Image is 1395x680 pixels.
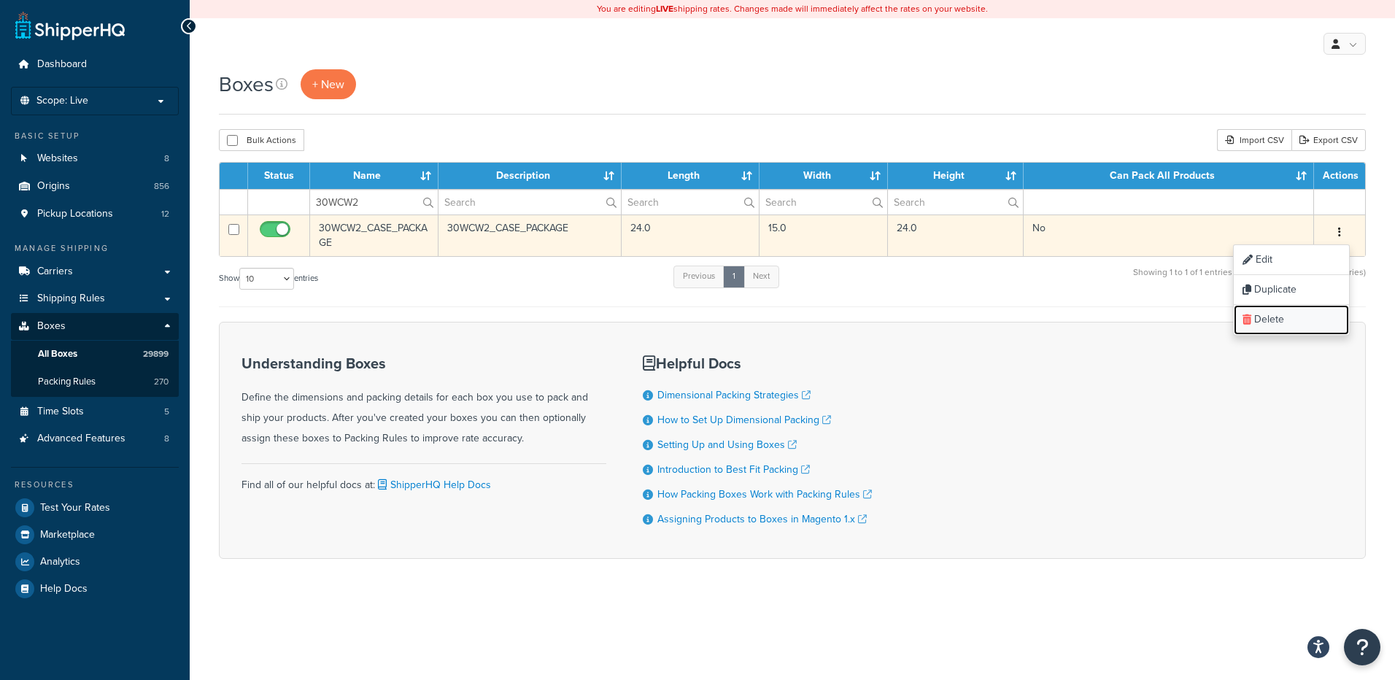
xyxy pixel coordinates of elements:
[37,406,84,418] span: Time Slots
[219,129,304,151] button: Bulk Actions
[11,201,179,228] a: Pickup Locations 12
[760,163,888,189] th: Width : activate to sort column ascending
[11,341,179,368] li: All Boxes
[40,502,110,514] span: Test Your Rates
[760,215,888,256] td: 15.0
[154,180,169,193] span: 856
[15,11,125,40] a: ShipperHQ Home
[40,529,95,541] span: Marketplace
[622,163,760,189] th: Length : activate to sort column ascending
[310,215,438,256] td: 30WCW2_CASE_PACKAGE
[11,341,179,368] a: All Boxes 29899
[11,576,179,602] a: Help Docs
[11,145,179,172] a: Websites 8
[11,479,179,491] div: Resources
[743,266,779,287] a: Next
[164,433,169,445] span: 8
[164,406,169,418] span: 5
[11,425,179,452] a: Advanced Features 8
[219,268,318,290] label: Show entries
[161,208,169,220] span: 12
[1234,305,1349,335] a: Delete
[241,463,606,495] div: Find all of our helpful docs at:
[38,348,77,360] span: All Boxes
[1024,215,1314,256] td: No
[37,293,105,305] span: Shipping Rules
[622,215,760,256] td: 24.0
[219,70,274,98] h1: Boxes
[888,163,1024,189] th: Height : activate to sort column ascending
[241,355,606,449] div: Define the dimensions and packing details for each box you use to pack and ship your products. Af...
[143,348,169,360] span: 29899
[1344,629,1380,665] button: Open Resource Center
[40,583,88,595] span: Help Docs
[239,268,294,290] select: Showentries
[11,258,179,285] a: Carriers
[11,51,179,78] a: Dashboard
[11,368,179,395] li: Packing Rules
[301,69,356,99] a: + New
[760,190,887,215] input: Search
[643,355,872,371] h3: Helpful Docs
[11,549,179,575] a: Analytics
[37,320,66,333] span: Boxes
[438,190,622,215] input: Search
[657,412,831,428] a: How to Set Up Dimensional Packing
[11,495,179,521] a: Test Your Rates
[37,433,125,445] span: Advanced Features
[1314,163,1365,189] th: Actions
[11,201,179,228] li: Pickup Locations
[11,398,179,425] li: Time Slots
[1291,129,1366,151] a: Export CSV
[248,163,310,189] th: Status
[37,152,78,165] span: Websites
[38,376,96,388] span: Packing Rules
[657,487,872,502] a: How Packing Boxes Work with Packing Rules
[40,556,80,568] span: Analytics
[241,355,606,371] h3: Understanding Boxes
[11,425,179,452] li: Advanced Features
[310,190,438,215] input: Search
[37,266,73,278] span: Carriers
[11,173,179,200] li: Origins
[438,215,622,256] td: 30WCW2_CASE_PACKAGE
[622,190,759,215] input: Search
[11,368,179,395] a: Packing Rules 270
[1234,275,1349,305] a: Duplicate
[37,58,87,71] span: Dashboard
[11,145,179,172] li: Websites
[11,313,179,396] li: Boxes
[1024,163,1314,189] th: Can Pack All Products : activate to sort column ascending
[657,462,810,477] a: Introduction to Best Fit Packing
[11,522,179,548] a: Marketplace
[37,180,70,193] span: Origins
[1133,264,1366,295] div: Showing 1 to 1 of 1 entries (filtered from 29,899 total entries)
[154,376,169,388] span: 270
[11,313,179,340] a: Boxes
[37,208,113,220] span: Pickup Locations
[723,266,745,287] a: 1
[673,266,724,287] a: Previous
[11,242,179,255] div: Manage Shipping
[438,163,622,189] th: Description : activate to sort column ascending
[657,437,797,452] a: Setting Up and Using Boxes
[656,2,673,15] b: LIVE
[888,215,1024,256] td: 24.0
[11,398,179,425] a: Time Slots 5
[1234,245,1349,275] a: Edit
[11,173,179,200] a: Origins 856
[11,285,179,312] a: Shipping Rules
[164,152,169,165] span: 8
[657,387,811,403] a: Dimensional Packing Strategies
[11,130,179,142] div: Basic Setup
[1217,129,1291,151] div: Import CSV
[36,95,88,107] span: Scope: Live
[888,190,1023,215] input: Search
